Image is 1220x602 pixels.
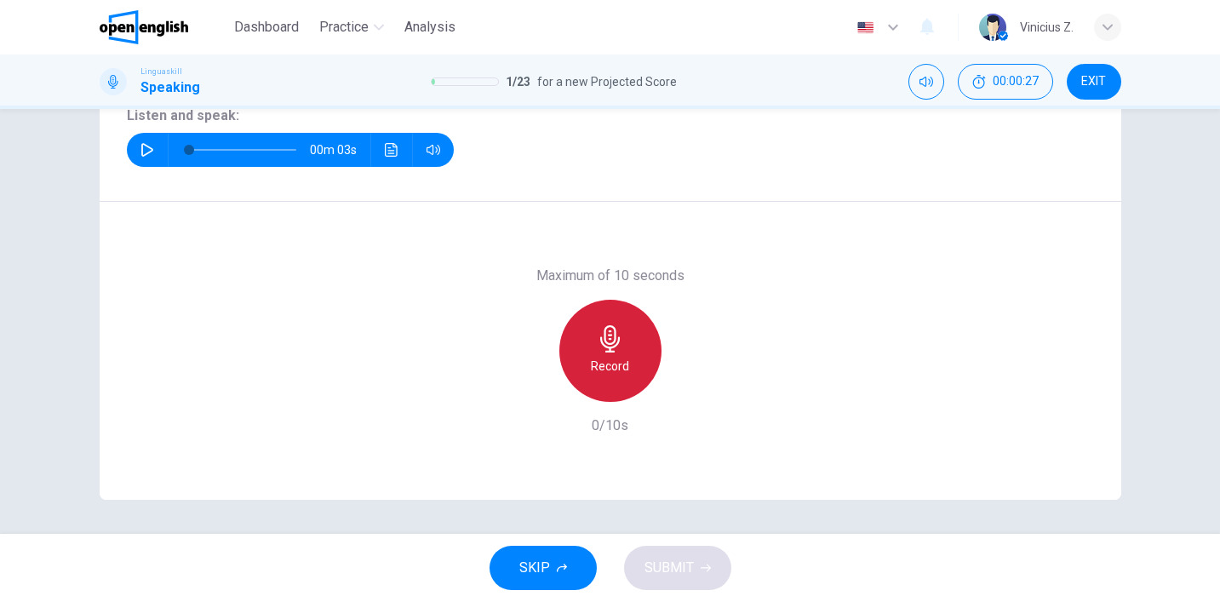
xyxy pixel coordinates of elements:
[559,300,662,402] button: Record
[140,66,182,77] span: Linguaskill
[591,356,629,376] h6: Record
[312,12,391,43] button: Practice
[140,77,200,98] h1: Speaking
[537,72,677,92] span: for a new Projected Score
[310,133,370,167] span: 00m 03s
[908,64,944,100] div: Mute
[855,21,876,34] img: en
[100,10,228,44] a: OpenEnglish logo
[993,75,1039,89] span: 00:00:27
[958,64,1053,100] button: 00:00:27
[378,133,405,167] button: Click to see the audio transcription
[1067,64,1121,100] button: EXIT
[227,12,306,43] button: Dashboard
[234,17,299,37] span: Dashboard
[519,556,550,580] span: SKIP
[319,17,369,37] span: Practice
[100,10,189,44] img: OpenEnglish logo
[404,17,455,37] span: Analysis
[398,12,462,43] button: Analysis
[1020,17,1074,37] div: Vinicius Z.
[536,266,684,286] h6: Maximum of 10 seconds
[592,416,628,436] h6: 0/10s
[979,14,1006,41] img: Profile picture
[490,546,597,590] button: SKIP
[958,64,1053,100] div: Hide
[127,107,239,123] span: Listen and speak:
[506,72,530,92] span: 1 / 23
[1081,75,1106,89] span: EXIT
